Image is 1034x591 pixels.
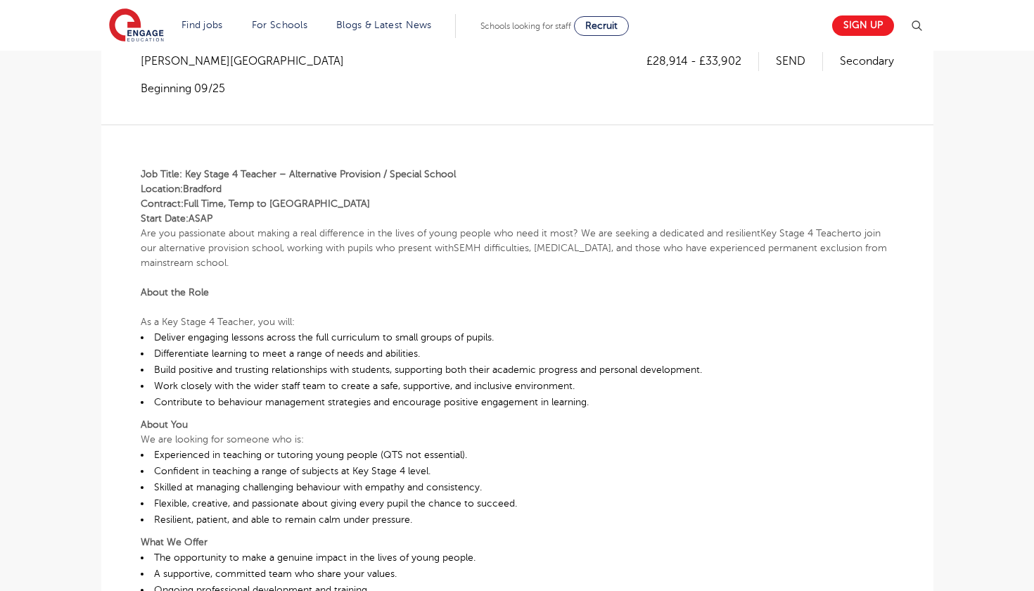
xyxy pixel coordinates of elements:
[840,52,894,70] p: Secondary
[141,287,209,298] strong: About the Role
[181,20,223,30] a: Find jobs
[574,16,629,36] a: Recruit
[832,15,894,36] a: Sign up
[141,495,894,511] li: Flexible, creative, and passionate about giving every pupil the chance to succeed.
[776,52,823,70] p: SEND
[141,479,894,495] li: Skilled at managing challenging behaviour with empathy and consistency.
[336,20,432,30] a: Blogs & Latest News
[141,419,188,430] strong: About You
[585,20,618,31] span: Recruit
[109,8,164,44] img: Engage Education
[480,21,571,31] span: Schools looking for staff
[646,52,759,70] p: £28,914 - £33,902
[141,345,894,362] li: Differentiate learning to meet a range of needs and abilities.
[183,184,222,194] strong: Bradford
[141,213,189,224] strong: Start Date:
[141,537,208,547] strong: What We Offer
[141,566,894,582] li: A supportive, committed team who share your values.
[141,549,894,566] li: The opportunity to make a genuine impact in the lives of young people.
[189,213,212,224] strong: ASAP
[252,20,307,30] a: For Schools
[141,243,887,268] b: SEMH difficulties, [MEDICAL_DATA], and those who have experienced permanent exclusion from mainst...
[141,184,183,194] strong: Location:
[760,228,852,239] b: Key Stage 4 Teacher
[141,81,358,96] p: Beginning 09/25
[141,511,894,528] li: Resilient, patient, and able to remain calm under pressure.
[141,226,894,270] p: Are you passionate about making a real difference in the lives of young people who need it most? ...
[141,169,456,179] strong: Job Title: Key Stage 4 Teacher – Alternative Provision / Special School
[141,432,894,447] p: We are looking for someone who is:
[141,463,894,479] li: Confident in teaching a range of subjects at Key Stage 4 level.
[184,198,370,209] strong: Full Time, Temp to [GEOGRAPHIC_DATA]
[141,378,894,394] li: Work closely with the wider staff team to create a safe, supportive, and inclusive environment.
[141,329,894,345] li: Deliver engaging lessons across the full curriculum to small groups of pupils.
[141,198,184,209] strong: Contract:
[141,52,358,70] span: [PERSON_NAME][GEOGRAPHIC_DATA]
[141,447,894,463] li: Experienced in teaching or tutoring young people (QTS not essential).
[141,362,894,378] li: Build positive and trusting relationships with students, supporting both their academic progress ...
[141,394,894,410] li: Contribute to behaviour management strategies and encourage positive engagement in learning.
[141,314,894,329] p: As a Key Stage 4 Teacher, you will:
